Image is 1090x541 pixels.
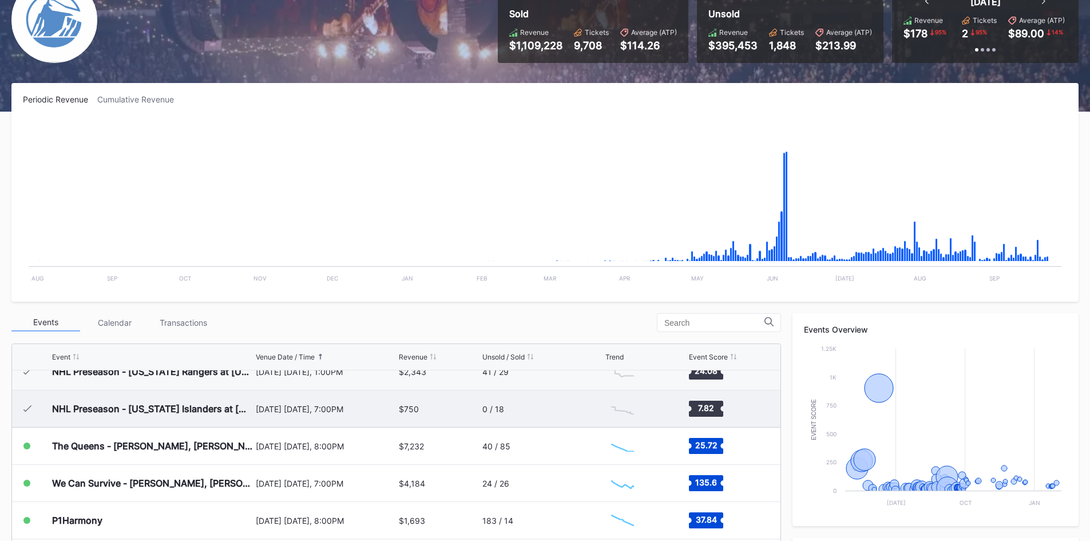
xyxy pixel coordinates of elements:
[708,40,758,52] div: $395,453
[664,318,764,327] input: Search
[52,353,70,361] div: Event
[835,275,854,282] text: [DATE]
[256,441,397,451] div: [DATE] [DATE], 8:00PM
[399,516,425,526] div: $1,693
[821,345,837,352] text: 1.25k
[574,40,609,52] div: 9,708
[780,28,804,37] div: Tickets
[23,119,1067,290] svg: Chart title
[1019,16,1065,25] div: Average (ATP)
[826,459,837,465] text: 250
[605,357,640,386] svg: Chart title
[1029,499,1040,506] text: Jan
[399,353,427,361] div: Revenue
[23,94,97,104] div: Periodic Revenue
[767,275,778,282] text: Jun
[815,40,872,52] div: $213.99
[482,479,509,488] div: 24 / 26
[399,367,426,377] div: $2,343
[695,366,718,376] text: 24.08
[914,16,943,25] div: Revenue
[833,487,837,494] text: 0
[149,314,217,331] div: Transactions
[698,403,714,413] text: 7.82
[52,366,253,377] div: NHL Preseason - [US_STATE] Rangers at [US_STATE] Devils
[52,477,253,489] div: We Can Survive - [PERSON_NAME], [PERSON_NAME], [PERSON_NAME], Goo Goo Dolls
[482,516,513,526] div: 183 / 14
[1008,27,1044,40] div: $89.00
[605,506,640,535] svg: Chart title
[477,275,487,282] text: Feb
[327,275,338,282] text: Dec
[887,499,906,506] text: [DATE]
[509,8,677,19] div: Sold
[695,515,716,524] text: 37.84
[934,27,948,37] div: 95 %
[253,275,267,282] text: Nov
[605,432,640,460] svg: Chart title
[52,440,253,452] div: The Queens - [PERSON_NAME], [PERSON_NAME], [PERSON_NAME], and [PERSON_NAME]
[31,275,43,282] text: Aug
[11,314,80,331] div: Events
[974,27,988,37] div: 95 %
[605,353,624,361] div: Trend
[914,275,926,282] text: Aug
[402,275,413,282] text: Jan
[399,479,425,488] div: $4,184
[769,40,804,52] div: 1,848
[80,314,149,331] div: Calendar
[708,8,872,19] div: Unsold
[960,499,972,506] text: Oct
[695,440,717,450] text: 25.72
[256,404,397,414] div: [DATE] [DATE], 7:00PM
[585,28,609,37] div: Tickets
[605,394,640,423] svg: Chart title
[691,275,704,282] text: May
[399,404,419,414] div: $750
[256,516,397,526] div: [DATE] [DATE], 8:00PM
[804,325,1067,334] div: Events Overview
[482,441,510,451] div: 40 / 85
[605,469,640,497] svg: Chart title
[973,16,997,25] div: Tickets
[830,374,837,381] text: 1k
[804,343,1067,515] svg: Chart title
[620,40,677,52] div: $114.26
[826,402,837,409] text: 750
[631,28,677,37] div: Average (ATP)
[962,27,968,40] div: 2
[689,353,728,361] div: Event Score
[52,403,253,414] div: NHL Preseason - [US_STATE] Islanders at [US_STATE] Devils
[1051,27,1064,37] div: 14 %
[811,399,817,440] text: Event Score
[719,28,748,37] div: Revenue
[399,441,424,451] div: $7,232
[256,353,315,361] div: Venue Date / Time
[989,275,1000,282] text: Sep
[179,275,191,282] text: Oct
[256,367,397,377] div: [DATE] [DATE], 1:00PM
[520,28,549,37] div: Revenue
[695,477,717,487] text: 135.6
[903,27,928,40] div: $178
[482,353,525,361] div: Unsold / Sold
[97,94,183,104] div: Cumulative Revenue
[826,28,872,37] div: Average (ATP)
[52,515,102,526] div: P1Harmony
[482,367,509,377] div: 41 / 29
[107,275,117,282] text: Sep
[482,404,504,414] div: 0 / 18
[256,479,397,488] div: [DATE] [DATE], 7:00PM
[619,275,631,282] text: Apr
[509,40,562,52] div: $1,109,228
[826,431,837,437] text: 500
[544,275,557,282] text: Mar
